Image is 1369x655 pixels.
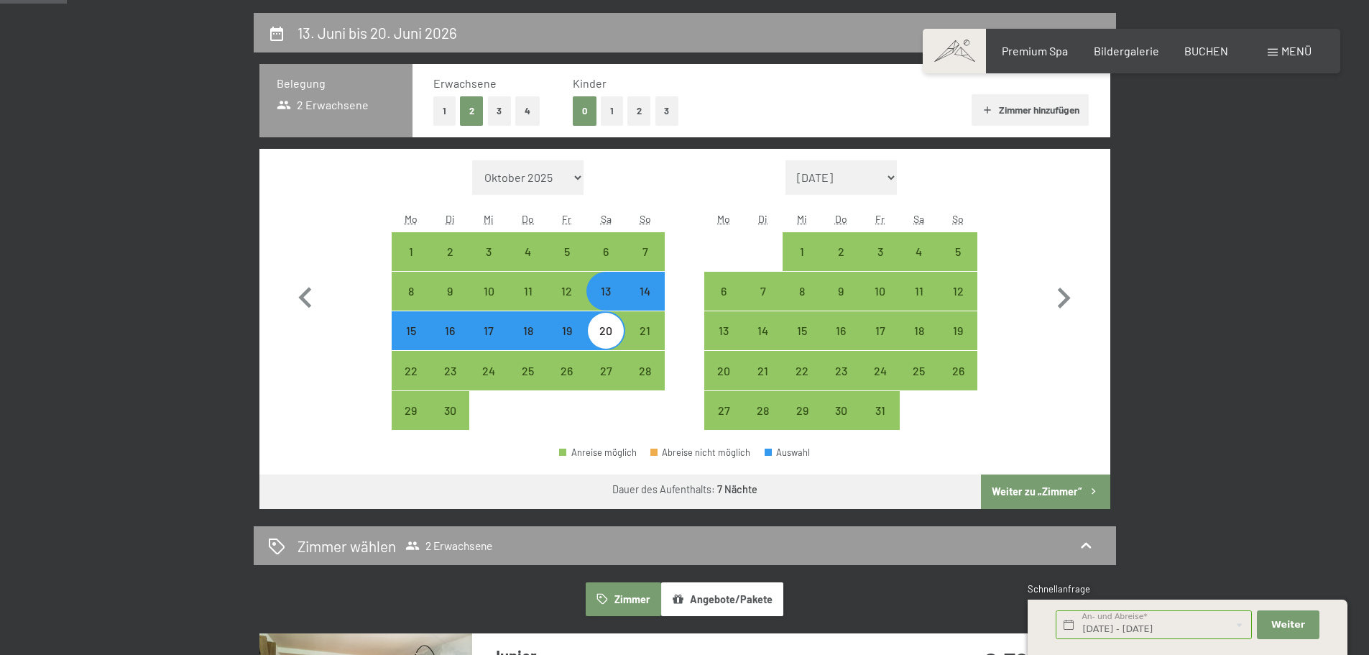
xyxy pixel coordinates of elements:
div: 13 [706,325,742,361]
div: Anreise möglich [586,272,625,311]
div: Anreise möglich [430,272,469,311]
div: Anreise möglich [586,351,625,390]
span: Weiter [1271,618,1305,631]
div: 23 [823,365,859,401]
abbr: Sonntag [952,213,964,225]
div: Sun Jul 19 2026 [939,311,977,350]
div: Fri Jul 24 2026 [860,351,899,390]
div: Anreise möglich [509,232,548,271]
div: 7 [627,246,663,282]
span: Kinder [573,76,607,90]
button: Weiter zu „Zimmer“ [981,475,1110,509]
div: 13 [588,285,624,321]
div: Tue Jun 16 2026 [430,311,469,350]
abbr: Samstag [913,213,924,225]
div: Anreise möglich [625,232,664,271]
div: Fri Jun 26 2026 [548,351,586,390]
b: 7 Nächte [717,483,757,495]
div: Anreise möglich [860,311,899,350]
div: Fri Jul 17 2026 [860,311,899,350]
div: 5 [549,246,585,282]
abbr: Sonntag [640,213,651,225]
div: Anreise möglich [469,311,508,350]
div: 24 [862,365,898,401]
div: 24 [471,365,507,401]
div: Anreise möglich [704,391,743,430]
button: Zimmer [586,582,660,615]
abbr: Mittwoch [797,213,807,225]
div: Anreise möglich [821,351,860,390]
span: Erwachsene [433,76,497,90]
div: Anreise möglich [548,272,586,311]
div: Anreise möglich [900,311,939,350]
abbr: Freitag [875,213,885,225]
div: 18 [901,325,937,361]
div: 1 [393,246,429,282]
div: Thu Jul 30 2026 [821,391,860,430]
div: Anreise möglich [586,232,625,271]
div: Anreise möglich [783,351,821,390]
abbr: Dienstag [446,213,455,225]
span: Menü [1281,44,1312,58]
div: Anreise möglich [625,351,664,390]
div: Anreise möglich [900,351,939,390]
div: 9 [823,285,859,321]
div: Wed Jul 08 2026 [783,272,821,311]
div: Fri Jun 12 2026 [548,272,586,311]
div: 8 [393,285,429,321]
div: Anreise möglich [509,351,548,390]
div: Anreise möglich [430,311,469,350]
button: Vorheriger Monat [285,160,326,431]
div: Anreise möglich [939,311,977,350]
div: 14 [745,325,781,361]
div: 29 [393,405,429,441]
div: Anreise möglich [860,232,899,271]
div: 15 [784,325,820,361]
abbr: Montag [717,213,730,225]
button: 3 [655,96,679,126]
div: 2 [823,246,859,282]
div: 15 [393,325,429,361]
div: 25 [901,365,937,401]
div: Wed Jun 10 2026 [469,272,508,311]
div: Tue Jun 02 2026 [430,232,469,271]
div: Wed Jul 15 2026 [783,311,821,350]
div: Thu Jul 02 2026 [821,232,860,271]
div: Sat Jun 20 2026 [586,311,625,350]
div: Tue Jun 30 2026 [430,391,469,430]
div: Anreise möglich [939,272,977,311]
div: Anreise möglich [783,311,821,350]
button: 4 [515,96,540,126]
div: Anreise möglich [430,232,469,271]
div: Anreise möglich [509,272,548,311]
div: Tue Jul 28 2026 [744,391,783,430]
abbr: Samstag [601,213,612,225]
span: Premium Spa [1002,44,1068,58]
span: Schnellanfrage [1028,583,1090,595]
div: Anreise möglich [430,351,469,390]
div: 9 [432,285,468,321]
div: Anreise möglich [625,311,664,350]
div: Sun Jul 12 2026 [939,272,977,311]
div: Anreise möglich [744,391,783,430]
div: Tue Jul 21 2026 [744,351,783,390]
div: Anreise möglich [821,232,860,271]
div: Wed Jul 22 2026 [783,351,821,390]
div: 10 [862,285,898,321]
button: 0 [573,96,596,126]
div: Anreise möglich [548,311,586,350]
div: 8 [784,285,820,321]
div: Anreise möglich [392,232,430,271]
div: 22 [393,365,429,401]
div: Mon Jun 22 2026 [392,351,430,390]
div: 26 [549,365,585,401]
button: Weiter [1257,610,1319,640]
div: Thu Jul 23 2026 [821,351,860,390]
div: 20 [588,325,624,361]
div: Anreise möglich [469,272,508,311]
div: Fri Jun 05 2026 [548,232,586,271]
div: Fri Jul 03 2026 [860,232,899,271]
div: 21 [627,325,663,361]
div: Sat Jun 13 2026 [586,272,625,311]
div: Tue Jun 23 2026 [430,351,469,390]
